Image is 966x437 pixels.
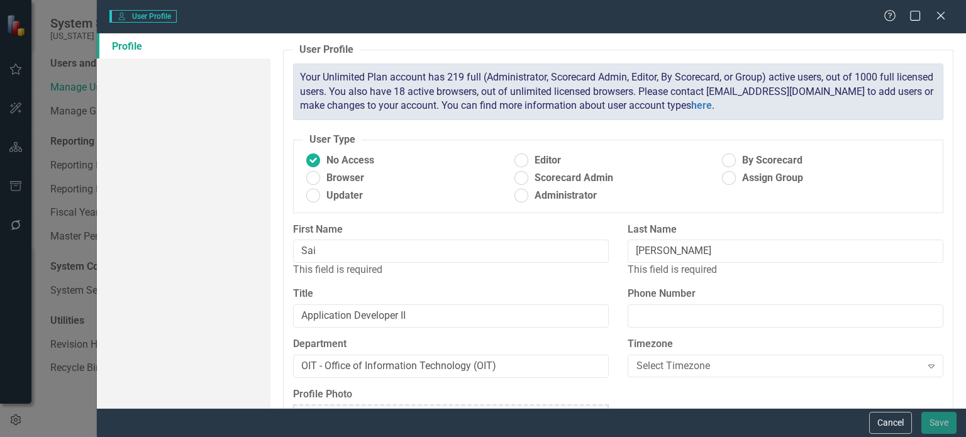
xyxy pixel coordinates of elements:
[742,153,802,168] span: By Scorecard
[535,153,561,168] span: Editor
[293,287,609,301] label: Title
[869,412,912,434] button: Cancel
[293,43,360,57] legend: User Profile
[535,189,597,203] span: Administrator
[303,133,362,147] legend: User Type
[97,33,270,58] a: Profile
[293,223,343,237] label: First Name
[326,171,364,185] span: Browser
[628,263,943,277] div: This field is required
[921,412,957,434] button: Save
[326,189,363,203] span: Updater
[300,71,933,112] span: Your Unlimited Plan account has 219 full (Administrator, Scorecard Admin, Editor, By Scorecard, o...
[742,171,803,185] span: Assign Group
[293,387,609,402] label: Profile Photo
[293,337,609,351] label: Department
[109,10,177,23] span: User Profile
[691,99,712,111] a: here
[628,337,943,351] label: Timezone
[628,223,677,237] label: Last Name
[293,263,609,277] div: This field is required
[636,358,921,373] div: Select Timezone
[535,171,613,185] span: Scorecard Admin
[628,287,943,301] label: Phone Number
[326,153,374,168] span: No Access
